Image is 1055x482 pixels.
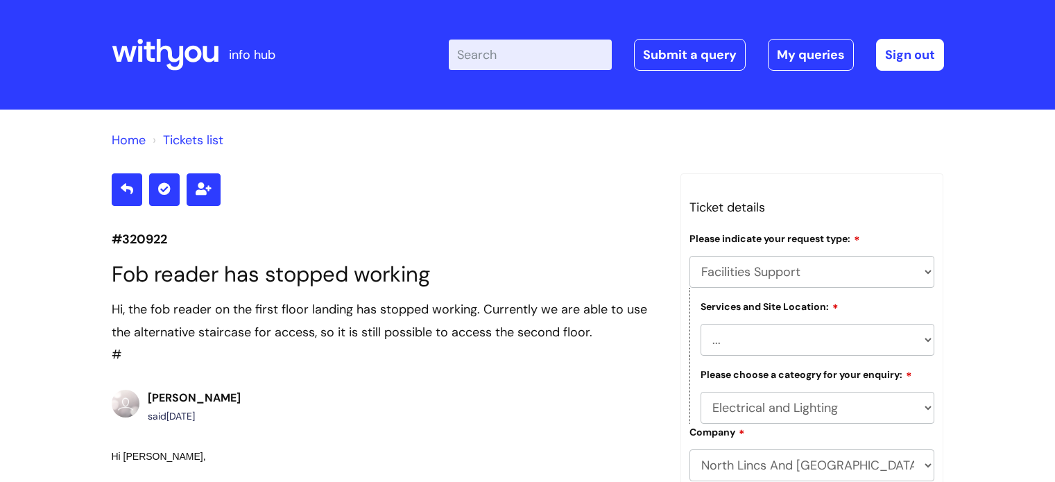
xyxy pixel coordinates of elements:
[112,132,146,148] a: Home
[163,132,223,148] a: Tickets list
[701,367,912,381] label: Please choose a cateogry for your enquiry:
[149,129,223,151] li: Tickets list
[876,39,944,71] a: Sign out
[689,231,860,245] label: Please indicate your request type:
[166,410,195,422] span: Tue, 13 May, 2025 at 1:38 PM
[112,261,660,287] h1: Fob reader has stopped working
[689,196,935,218] h3: Ticket details
[449,39,944,71] div: | -
[634,39,746,71] a: Submit a query
[768,39,854,71] a: My queries
[148,408,241,425] div: said
[148,390,241,405] b: [PERSON_NAME]
[449,40,612,70] input: Search
[112,298,660,365] div: #
[112,129,146,151] li: Solution home
[229,44,275,66] p: info hub
[112,390,139,418] img: profile_blank_thumb.jpg
[701,299,839,313] label: Services and Site Location:
[689,424,745,438] label: Company
[112,298,660,343] div: Hi, the fob reader on the first floor landing has stopped working. Currently we are able to use t...
[112,228,660,250] p: #320922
